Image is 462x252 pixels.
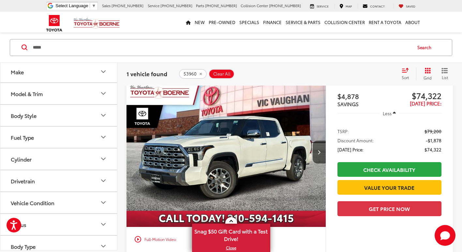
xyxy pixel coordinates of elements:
span: Less [383,110,392,116]
button: Get Price Now [337,201,441,216]
span: -$1,878 [426,137,441,144]
span: TSRP: [337,128,349,134]
button: Less [380,107,399,119]
span: $79,200 [425,128,441,134]
button: Model & TrimModel & Trim [0,83,118,104]
span: 1 vehicle found [127,70,167,77]
span: Contact [370,4,385,8]
span: [PHONE_NUMBER] [269,3,301,8]
span: Service [317,4,329,8]
button: Select sort value [398,67,416,80]
a: 2025 Toyota Tundra Hybrid 1794 Edition2025 Toyota Tundra Hybrid 1794 Edition2025 Toyota Tundra Hy... [126,77,326,227]
span: $74,322 [389,91,441,100]
img: Toyota [42,13,67,34]
button: StatusStatus [0,214,118,235]
div: Body Type [11,243,36,249]
div: Body Style [99,111,107,119]
div: Make [11,68,24,75]
div: 2025 Toyota Tundra Hybrid 1794 Edition 0 [126,77,326,227]
span: [DATE] Price: [410,100,441,107]
div: Model & Trim [99,90,107,97]
div: Model & Trim [11,90,43,96]
button: Grid View [416,67,437,80]
div: Cylinder [99,155,107,163]
a: Finance [261,12,284,33]
button: MakeMake [0,61,118,82]
a: Pre-Owned [207,12,237,33]
img: Vic Vaughan Toyota of Boerne [73,18,120,29]
div: Vehicle Condition [99,199,107,206]
a: Specials [237,12,261,33]
span: SAVINGS [337,100,359,107]
span: Saved [406,4,415,8]
button: Clear All [209,69,234,79]
a: New [193,12,207,33]
div: Drivetrain [11,177,35,184]
a: Collision Center [322,12,367,33]
button: Search [411,39,441,56]
img: 2025 Toyota Tundra Hybrid 1794 Edition [126,77,326,227]
div: Fuel Type [11,134,34,140]
span: Collision Center [241,3,268,8]
div: Fuel Type [99,133,107,141]
div: Status [99,220,107,228]
a: Map [335,4,357,9]
button: CylinderCylinder [0,148,118,169]
span: [DATE] Price: [337,146,364,153]
span: Sales [102,3,111,8]
a: Service [305,4,334,9]
a: Rent a Toyota [367,12,403,33]
span: Parts [196,3,204,8]
a: Contact [358,4,390,9]
span: ▼ [92,3,96,8]
span: List [441,75,448,80]
button: Vehicle ConditionVehicle Condition [0,192,118,213]
a: Service & Parts: Opens in a new tab [284,12,322,33]
div: Vehicle Condition [11,199,54,205]
span: $74,322 [425,146,441,153]
button: List View [437,67,453,80]
span: Clear All [213,71,231,77]
button: Body StyleBody Style [0,105,118,126]
a: About [403,12,422,33]
button: Toggle Chat Window [435,225,455,246]
span: Discount Amount: [337,137,374,144]
div: Body Style [11,112,37,118]
a: Home [184,12,193,33]
span: [PHONE_NUMBER] [112,3,143,8]
span: Service [148,3,159,8]
div: Make [99,68,107,76]
a: Check Availability [337,162,441,177]
a: My Saved Vehicles [394,4,420,9]
span: Grid [424,75,432,80]
div: Body Type [99,242,107,250]
span: 53960 [184,71,197,77]
button: Next image [313,141,326,163]
span: [PHONE_NUMBER] [205,3,237,8]
button: Fuel TypeFuel Type [0,126,118,147]
button: remove 53960 [179,69,207,79]
span: Sort [402,75,409,80]
span: [PHONE_NUMBER] [160,3,192,8]
span: Snag $50 Gift Card with a Test Drive! [193,224,270,244]
div: Cylinder [11,156,32,162]
input: Search by Make, Model, or Keyword [32,40,411,55]
svg: Start Chat [435,225,455,246]
span: Select Language [55,3,88,8]
button: DrivetrainDrivetrain [0,170,118,191]
a: Value Your Trade [337,180,441,195]
a: Select Language​ [55,3,96,8]
div: Drivetrain [99,177,107,185]
span: Map [346,4,352,8]
span: $4,878 [337,91,390,101]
